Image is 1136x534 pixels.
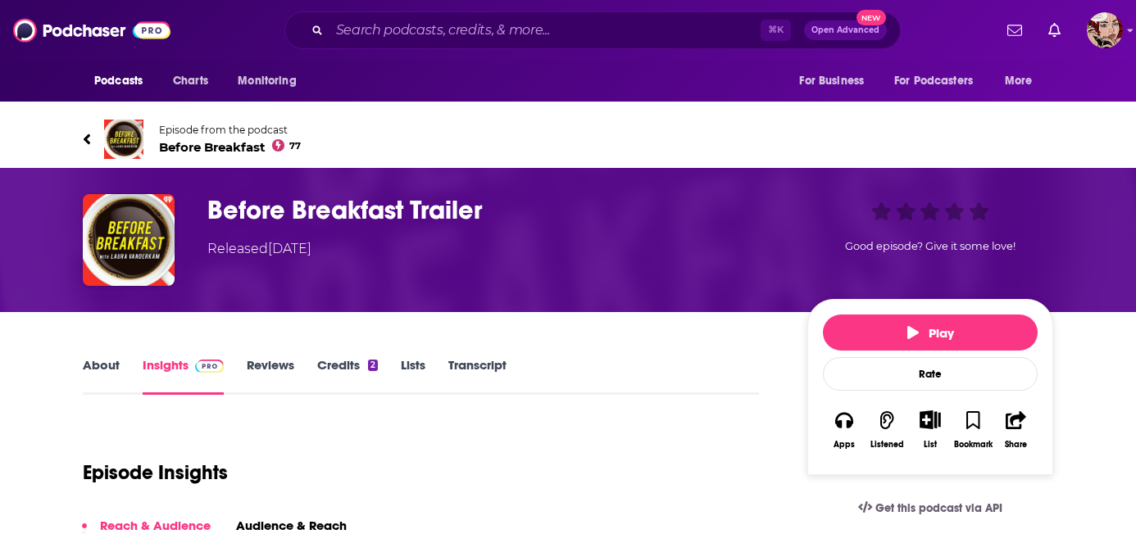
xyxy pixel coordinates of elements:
[823,315,1038,351] button: Play
[94,70,143,93] span: Podcasts
[1087,12,1123,48] span: Logged in as NBM-Suzi
[289,143,301,150] span: 77
[913,410,947,428] button: Show More Button
[995,400,1038,459] button: Share
[866,400,908,459] button: Listened
[954,440,993,450] div: Bookmark
[788,66,884,97] button: open menu
[1001,16,1029,44] a: Show notifications dropdown
[83,460,228,485] h1: Episode Insights
[924,439,937,450] div: List
[1005,440,1027,450] div: Share
[329,17,761,43] input: Search podcasts, credits, & more...
[811,26,879,34] span: Open Advanced
[401,357,425,395] a: Lists
[100,518,211,533] p: Reach & Audience
[907,325,954,341] span: Play
[894,70,973,93] span: For Podcasters
[207,239,311,259] div: Released [DATE]
[1005,70,1033,93] span: More
[761,20,791,41] span: ⌘ K
[875,501,1002,515] span: Get this podcast via API
[236,518,347,533] h3: Audience & Reach
[159,139,301,155] span: Before Breakfast
[952,400,994,459] button: Bookmark
[870,440,904,450] div: Listened
[993,66,1053,97] button: open menu
[884,66,997,97] button: open menu
[143,357,224,395] a: InsightsPodchaser Pro
[284,11,901,49] div: Search podcasts, credits, & more...
[83,66,164,97] button: open menu
[238,70,296,93] span: Monitoring
[83,120,1053,159] a: Before BreakfastEpisode from the podcastBefore Breakfast77
[804,20,887,40] button: Open AdvancedNew
[317,357,378,395] a: Credits2
[834,440,855,450] div: Apps
[13,15,170,46] img: Podchaser - Follow, Share and Rate Podcasts
[368,360,378,371] div: 2
[845,488,1016,528] a: Get this podcast via API
[857,10,886,25] span: New
[195,360,224,373] img: Podchaser Pro
[823,400,866,459] button: Apps
[226,66,317,97] button: open menu
[162,66,218,97] a: Charts
[83,357,120,395] a: About
[1042,16,1067,44] a: Show notifications dropdown
[909,400,952,459] div: Show More ButtonList
[799,70,864,93] span: For Business
[448,357,507,395] a: Transcript
[845,240,1016,252] span: Good episode? Give it some love!
[104,120,143,159] img: Before Breakfast
[207,194,781,226] h3: Before Breakfast Trailer
[823,357,1038,391] div: Rate
[1087,12,1123,48] img: User Profile
[159,124,301,136] span: Episode from the podcast
[173,70,208,93] span: Charts
[83,194,175,286] img: Before Breakfast Trailer
[1087,12,1123,48] button: Show profile menu
[247,357,294,395] a: Reviews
